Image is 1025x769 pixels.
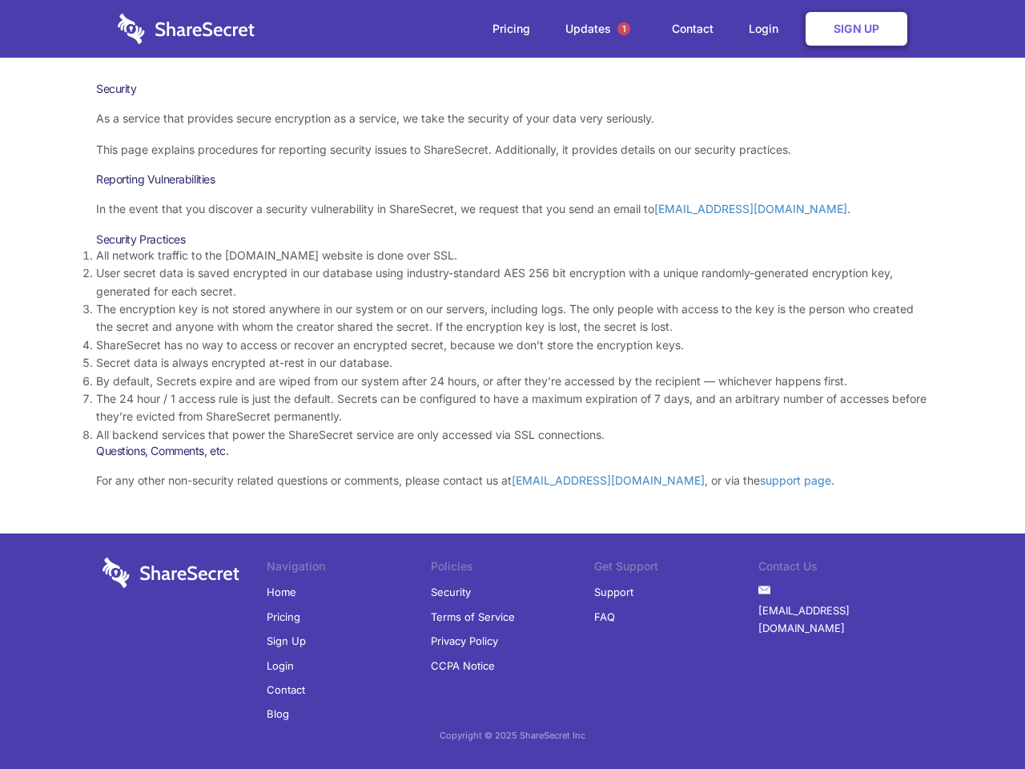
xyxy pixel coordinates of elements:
[617,22,630,35] span: 1
[760,473,831,487] a: support page
[267,678,305,702] a: Contact
[758,598,922,641] a: [EMAIL_ADDRESS][DOMAIN_NAME]
[654,202,847,215] a: [EMAIL_ADDRESS][DOMAIN_NAME]
[96,110,929,127] p: As a service that provides secure encryption as a service, we take the security of your data very...
[267,629,306,653] a: Sign Up
[594,558,758,580] li: Get Support
[267,702,289,726] a: Blog
[758,558,922,580] li: Contact Us
[96,336,929,354] li: ShareSecret has no way to access or recover an encrypted secret, because we don’t store the encry...
[96,200,929,218] p: In the event that you discover a security vulnerability in ShareSecret, we request that you send ...
[96,444,929,458] h3: Questions, Comments, etc.
[96,390,929,426] li: The 24 hour / 1 access rule is just the default. Secrets can be configured to have a maximum expi...
[733,4,802,54] a: Login
[267,605,300,629] a: Pricing
[96,472,929,489] p: For any other non-security related questions or comments, please contact us at , or via the .
[96,172,929,187] h3: Reporting Vulnerabilities
[267,654,294,678] a: Login
[267,580,296,604] a: Home
[96,300,929,336] li: The encryption key is not stored anywhere in our system or on our servers, including logs. The on...
[96,372,929,390] li: By default, Secrets expire and are wiped from our system after 24 hours, or after they’re accesse...
[431,629,498,653] a: Privacy Policy
[267,558,431,580] li: Navigation
[431,605,515,629] a: Terms of Service
[431,654,495,678] a: CCPA Notice
[476,4,546,54] a: Pricing
[96,354,929,372] li: Secret data is always encrypted at-rest in our database.
[96,141,929,159] p: This page explains procedures for reporting security issues to ShareSecret. Additionally, it prov...
[96,82,929,96] h1: Security
[96,232,929,247] h3: Security Practices
[96,247,929,264] li: All network traffic to the [DOMAIN_NAME] website is done over SSL.
[594,605,615,629] a: FAQ
[594,580,633,604] a: Support
[431,558,595,580] li: Policies
[102,558,239,588] img: logo-wordmark-white-trans-d4663122ce5f474addd5e946df7df03e33cb6a1c49d2221995e7729f52c070b2.svg
[512,473,705,487] a: [EMAIL_ADDRESS][DOMAIN_NAME]
[806,12,907,46] a: Sign Up
[118,14,255,44] img: logo-wordmark-white-trans-d4663122ce5f474addd5e946df7df03e33cb6a1c49d2221995e7729f52c070b2.svg
[96,264,929,300] li: User secret data is saved encrypted in our database using industry-standard AES 256 bit encryptio...
[656,4,730,54] a: Contact
[96,426,929,444] li: All backend services that power the ShareSecret service are only accessed via SSL connections.
[431,580,471,604] a: Security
